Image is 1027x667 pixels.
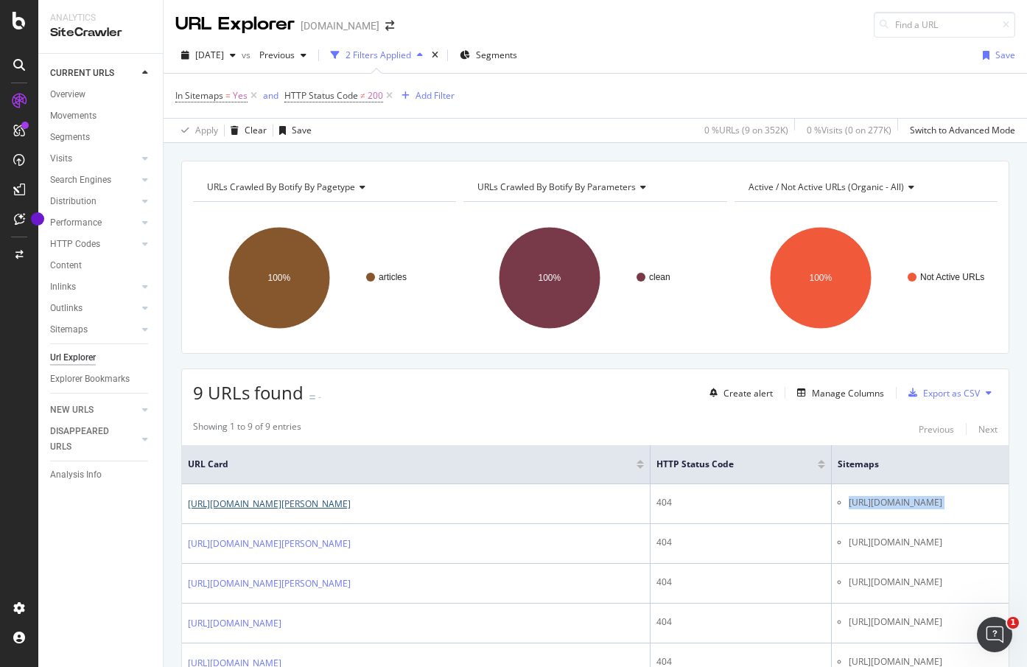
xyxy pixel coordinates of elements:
[50,172,138,188] a: Search Engines
[656,496,825,509] div: 404
[225,89,231,102] span: =
[346,49,411,61] div: 2 Filters Applied
[309,395,315,399] img: Equal
[292,124,312,136] div: Save
[416,89,455,102] div: Add Filter
[253,49,295,61] span: Previous
[50,12,151,24] div: Analytics
[284,89,358,102] span: HTTP Status Code
[50,322,138,338] a: Sitemaps
[50,371,153,387] a: Explorer Bookmarks
[50,66,114,81] div: CURRENT URLS
[704,381,773,405] button: Create alert
[923,387,980,399] div: Export as CSV
[301,18,379,33] div: [DOMAIN_NAME]
[50,24,151,41] div: SiteCrawler
[50,237,138,252] a: HTTP Codes
[476,49,517,61] span: Segments
[50,130,153,145] a: Segments
[656,576,825,589] div: 404
[175,43,242,67] button: [DATE]
[50,350,153,366] a: Url Explorer
[50,424,138,455] a: DISAPPEARED URLS
[31,212,44,226] div: Tooltip anchor
[995,49,1015,61] div: Save
[50,87,85,102] div: Overview
[978,423,998,436] div: Next
[539,273,561,283] text: 100%
[318,391,321,403] div: -
[874,12,1015,38] input: Find a URL
[50,322,88,338] div: Sitemaps
[225,119,267,142] button: Clear
[50,215,138,231] a: Performance
[978,420,998,438] button: Next
[193,380,304,405] span: 9 URLs found
[50,279,76,295] div: Inlinks
[656,615,825,629] div: 404
[50,108,97,124] div: Movements
[50,87,153,102] a: Overview
[809,273,832,283] text: 100%
[463,214,726,342] svg: A chart.
[749,181,904,193] span: Active / Not Active URLs (organic - all)
[1007,617,1019,629] span: 1
[849,536,1003,549] li: [URL][DOMAIN_NAME]
[902,381,980,405] button: Export as CSV
[188,616,281,631] a: [URL][DOMAIN_NAME]
[50,151,138,167] a: Visits
[188,576,351,591] a: [URL][DOMAIN_NAME][PERSON_NAME]
[268,273,291,283] text: 100%
[919,423,954,436] div: Previous
[50,301,83,316] div: Outlinks
[746,175,984,199] h4: Active / Not Active URLs
[735,214,998,342] svg: A chart.
[838,458,981,471] span: Sitemaps
[50,467,153,483] a: Analysis Info
[193,420,301,438] div: Showing 1 to 9 of 9 entries
[791,384,884,402] button: Manage Columns
[245,124,267,136] div: Clear
[429,48,441,63] div: times
[50,371,130,387] div: Explorer Bookmarks
[812,387,884,399] div: Manage Columns
[50,172,111,188] div: Search Engines
[233,85,248,106] span: Yes
[188,537,351,551] a: [URL][DOMAIN_NAME][PERSON_NAME]
[50,108,153,124] a: Movements
[477,181,636,193] span: URLs Crawled By Botify By parameters
[50,402,138,418] a: NEW URLS
[50,194,138,209] a: Distribution
[849,496,1003,509] li: [URL][DOMAIN_NAME]
[704,124,788,136] div: 0 % URLs ( 9 on 352K )
[50,279,138,295] a: Inlinks
[849,576,1003,589] li: [URL][DOMAIN_NAME]
[242,49,253,61] span: vs
[50,215,102,231] div: Performance
[50,237,100,252] div: HTTP Codes
[920,272,984,282] text: Not Active URLs
[195,49,224,61] span: 2025 Sep. 14th
[360,89,365,102] span: ≠
[656,536,825,549] div: 404
[50,258,82,273] div: Content
[50,130,90,145] div: Segments
[849,615,1003,629] li: [URL][DOMAIN_NAME]
[474,175,713,199] h4: URLs Crawled By Botify By parameters
[50,467,102,483] div: Analysis Info
[977,43,1015,67] button: Save
[50,301,138,316] a: Outlinks
[904,119,1015,142] button: Switch to Advanced Mode
[379,272,407,282] text: articles
[396,87,455,105] button: Add Filter
[188,497,351,511] a: [URL][DOMAIN_NAME][PERSON_NAME]
[263,88,278,102] button: and
[175,12,295,37] div: URL Explorer
[50,258,153,273] a: Content
[204,175,443,199] h4: URLs Crawled By Botify By pagetype
[195,124,218,136] div: Apply
[50,151,72,167] div: Visits
[807,124,891,136] div: 0 % Visits ( 0 on 277K )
